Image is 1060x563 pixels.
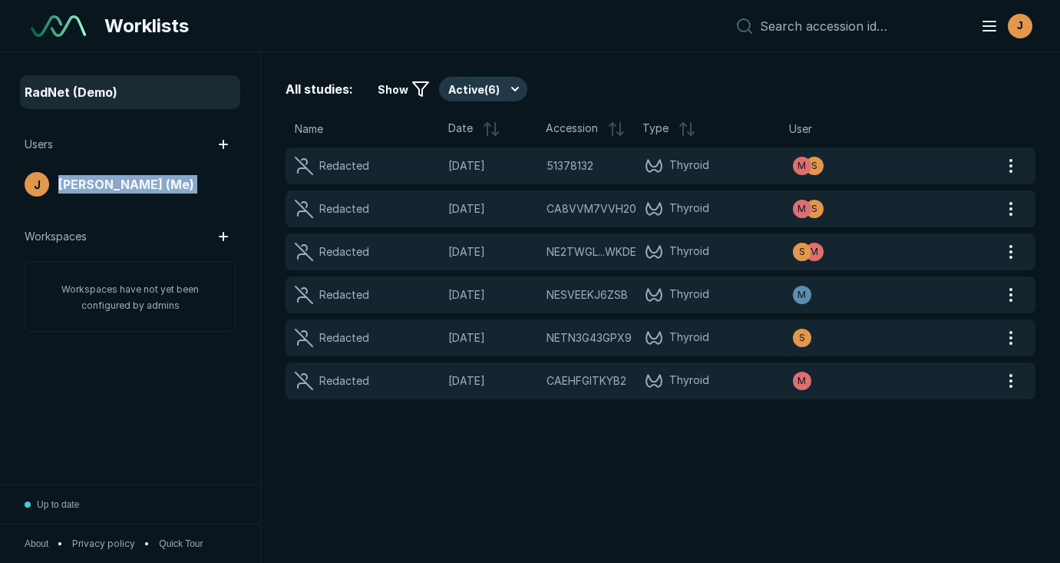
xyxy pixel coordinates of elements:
span: Date [448,120,473,138]
a: RadNet (Demo) [21,77,239,108]
span: Thyroid [669,200,709,218]
span: Thyroid [669,329,709,347]
span: M [797,202,806,216]
span: S [811,202,817,216]
span: M [810,245,818,259]
span: S [811,159,817,173]
div: avatar-name [793,286,811,304]
span: Thyroid [669,243,709,261]
a: Redacted[DATE]NETN3G43GPX9Thyroidavatar-name [286,320,999,356]
span: Worklists [104,12,189,40]
button: Active(6) [439,77,527,101]
span: M [797,159,806,173]
span: [DATE] [448,373,537,389]
input: Search accession id… [760,18,962,34]
span: NETN3G43GPX9 [547,330,632,346]
div: avatar-name [793,200,811,218]
div: Redacted [319,373,369,389]
span: J [34,177,41,193]
div: Redacted [319,243,369,260]
span: Users [25,136,53,153]
span: M [797,288,806,302]
a: Redacted[DATE]NE2TWGL...WKDEThyroidavatar-nameavatar-name [286,233,999,270]
span: [DATE] [448,200,537,217]
span: Name [295,121,323,137]
a: Redacted[DATE]51378132Thyroidavatar-nameavatar-name [286,147,999,184]
button: About [25,537,48,551]
span: Workspaces have not yet been configured by admins [61,283,199,311]
div: Redacted [319,330,369,346]
div: avatar-name [793,243,811,261]
span: Workspaces [25,228,87,245]
span: • [58,537,63,551]
span: [DATE] [448,157,537,174]
a: Privacy policy [72,537,135,551]
span: 51378132 [547,157,593,174]
span: All studies: [286,80,353,98]
div: avatar-name [805,243,824,261]
div: avatar-name [1008,14,1032,38]
div: avatar-name [805,157,824,175]
span: Thyroid [669,157,709,175]
span: • [144,537,150,551]
div: Redacted [319,286,369,303]
span: NESVEEKJ6ZSB [547,286,628,303]
span: Type [642,120,669,138]
span: S [799,245,805,259]
span: [DATE] [448,330,537,346]
a: Redacted[DATE]CAEHFGITKYB2Thyroidavatar-name [286,363,999,399]
div: avatar-name [25,172,49,197]
span: CA8VVM7VVH20 [547,200,636,217]
div: Redacted [319,157,369,174]
button: avatar-name [971,11,1035,41]
span: [DATE] [448,243,537,260]
div: avatar-name [793,157,811,175]
button: Quick Tour [159,537,203,551]
span: Up to date [37,498,79,512]
span: S [799,331,805,345]
span: Show [378,81,408,98]
div: avatar-name [793,372,811,390]
a: Redacted[DATE]CA8VVM7VVH20Thyroidavatar-nameavatar-name [286,190,999,227]
div: avatar-name [805,200,824,218]
div: avatar-name [793,329,811,347]
button: Up to date [25,485,79,524]
div: Redacted [319,200,369,217]
span: User [789,121,812,137]
span: Thyroid [669,372,709,390]
a: Redacted[DATE]NESVEEKJ6ZSBThyroidavatar-name [286,277,999,313]
span: RadNet (Demo) [25,83,117,101]
a: avatar-name[PERSON_NAME] (Me) [21,169,239,200]
a: See-Mode Logo [25,9,92,43]
span: NE2TWGLJWKDE [547,243,636,260]
span: Thyroid [669,286,709,304]
span: M [797,374,806,388]
span: Accession [546,120,598,138]
span: J [1017,18,1023,34]
img: See-Mode Logo [31,15,86,37]
span: [DATE] [448,286,537,303]
span: CAEHFGITKYB2 [547,373,626,389]
span: [PERSON_NAME] (Me) [58,175,194,194]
